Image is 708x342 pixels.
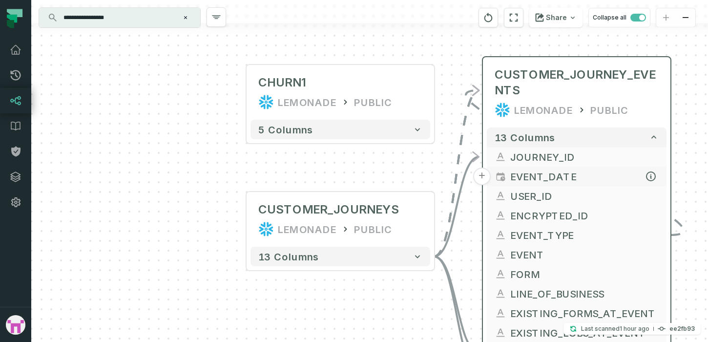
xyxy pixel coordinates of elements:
p: There are currently no tasks available. [32,73,164,83]
img: avatar of gabe-cohen-lmnd [6,315,25,335]
button: EVENT_TYPE [487,225,666,245]
p: Last scanned [581,324,649,334]
button: zoom out [676,8,695,27]
button: Collapse all [588,8,650,27]
button: EVENT [487,245,666,264]
g: Edge from e9a527de65f1d40125438ae69e2e98ee to e9a527de65f1d40125438ae69e2e98ee [466,90,684,235]
div: PUBLIC [590,102,628,118]
span: ENCRYPTED_ID [510,208,659,223]
span: EXISTING_LOBS_AT_EVENT [510,325,659,340]
button: LINE_OF_BUSINESS [487,284,666,303]
span: 5 columns [258,124,313,135]
div: LEMONADE [278,94,336,110]
div: Close [171,4,189,21]
span: CUSTOMER_JOURNEY_EVENTS [495,67,659,98]
span: timestamp [495,171,506,182]
span: string [495,288,506,299]
button: EXISTING_FORMS_AT_EVENT [487,303,666,323]
div: CUSTOMER_JOURNEYS [258,202,399,217]
button: ENCRYPTED_ID [487,206,666,225]
g: Edge from 603fd12b70dba0780c590e8aecf721a1 to e9a527de65f1d40125438ae69e2e98ee [434,90,479,256]
span: string [495,307,506,319]
h4: ee2fb93 [669,326,695,332]
span: Home [39,308,59,315]
span: string [495,327,506,339]
span: Messages [130,308,164,315]
div: LEMONADE [278,221,336,237]
span: FORM [510,267,659,281]
button: JOURNEY_ID [487,147,666,167]
span: string [495,190,506,202]
span: string [495,210,506,221]
span: string [495,151,506,163]
span: EVENT_DATE [510,169,659,184]
span: EXISTING_FORMS_AT_EVENT [510,306,659,321]
div: CHURN1 [258,75,306,90]
button: EVENT_DATE [487,167,666,186]
span: string [495,268,506,280]
button: Clear search query [181,13,190,22]
span: 13 columns [258,251,319,262]
relative-time: Sep 8, 2025, 3:57 PM EDT [620,325,649,332]
span: string [495,249,506,260]
span: EVENT [510,247,659,262]
span: EVENT_TYPE [510,228,659,242]
div: LEMONADE [514,102,573,118]
button: USER_ID [487,186,666,206]
span: 13 columns [495,131,555,143]
button: Messages [98,283,195,322]
button: + [473,168,491,185]
button: FORM [487,264,666,284]
button: Share [529,8,583,27]
p: Check back later for updates. [32,83,164,93]
span: USER_ID [510,189,659,203]
div: PUBLIC [354,94,392,110]
h2: No tasks [76,52,119,64]
div: PUBLIC [354,221,392,237]
span: LINE_OF_BUSINESS [510,286,659,301]
span: string [495,229,506,241]
button: Last scanned[DATE] 3:57:53 PMee2fb93 [563,323,701,335]
g: Edge from 603fd12b70dba0780c590e8aecf721a1 to e9a527de65f1d40125438ae69e2e98ee [434,157,479,256]
span: JOURNEY_ID [510,150,659,164]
